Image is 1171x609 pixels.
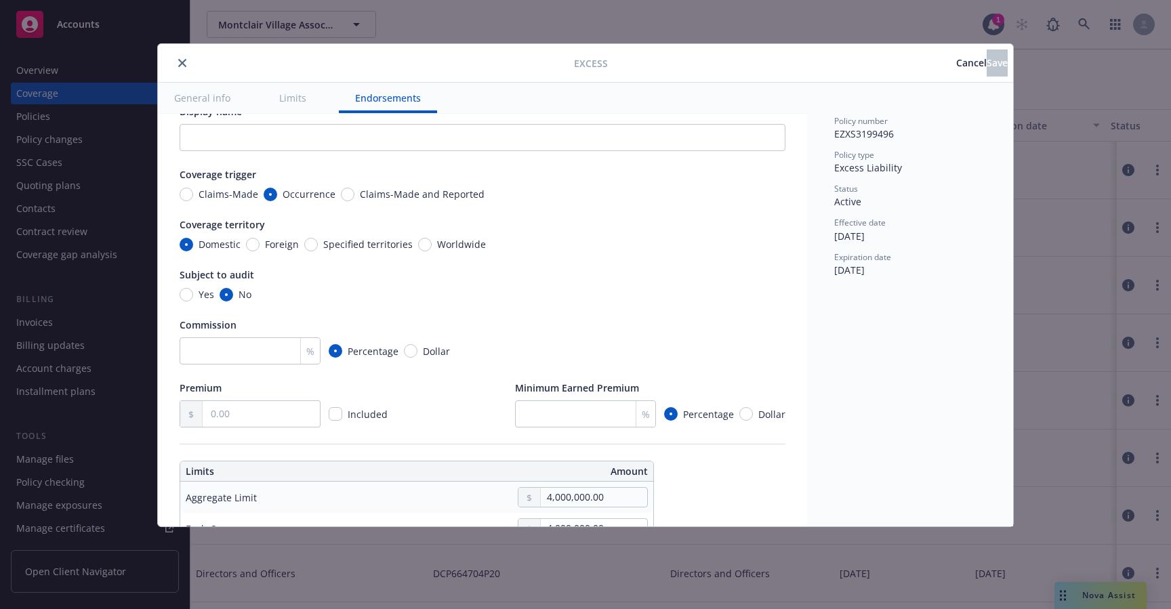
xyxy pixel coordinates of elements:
[265,237,299,251] span: Foreign
[180,218,265,231] span: Coverage territory
[834,127,894,140] span: EZXS3199496
[180,268,254,281] span: Subject to audit
[339,83,437,113] button: Endorsements
[239,287,251,301] span: No
[283,187,335,201] span: Occurrence
[423,344,450,358] span: Dollar
[180,168,256,181] span: Coverage trigger
[203,401,320,427] input: 0.00
[664,407,678,421] input: Percentage
[180,288,193,301] input: Yes
[834,183,858,194] span: Status
[739,407,753,421] input: Dollar
[199,237,241,251] span: Domestic
[180,381,222,394] span: Premium
[683,407,734,421] span: Percentage
[348,408,388,421] span: Included
[306,344,314,358] span: %
[220,288,233,301] input: No
[834,161,902,174] span: Excess Liability
[304,238,318,251] input: Specified territories
[834,217,886,228] span: Effective date
[323,237,413,251] span: Specified territories
[404,344,417,358] input: Dollar
[348,344,398,358] span: Percentage
[329,344,342,358] input: Percentage
[246,238,260,251] input: Foreign
[418,238,432,251] input: Worldwide
[956,56,987,69] span: Cancel
[956,49,987,77] button: Cancel
[987,56,1008,69] span: Save
[834,149,874,161] span: Policy type
[541,519,647,538] input: 0.00
[834,115,888,127] span: Policy number
[422,461,653,482] th: Amount
[263,83,323,113] button: Limits
[987,49,1008,77] button: Save
[158,83,247,113] button: General info
[186,522,263,536] div: Each Occurrence
[437,237,486,251] span: Worldwide
[515,381,639,394] span: Minimum Earned Premium
[834,230,865,243] span: [DATE]
[180,318,237,331] span: Commission
[199,187,258,201] span: Claims-Made
[834,251,891,263] span: Expiration date
[186,490,257,505] div: Aggregate Limit
[180,461,369,482] th: Limits
[642,407,650,421] span: %
[574,56,608,70] span: Excess
[541,488,647,507] input: 0.00
[360,187,485,201] span: Claims-Made and Reported
[834,195,861,208] span: Active
[180,188,193,201] input: Claims-Made
[180,238,193,251] input: Domestic
[758,407,785,421] span: Dollar
[174,55,190,71] button: close
[834,264,865,276] span: [DATE]
[341,188,354,201] input: Claims-Made and Reported
[264,188,277,201] input: Occurrence
[199,287,214,301] span: Yes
